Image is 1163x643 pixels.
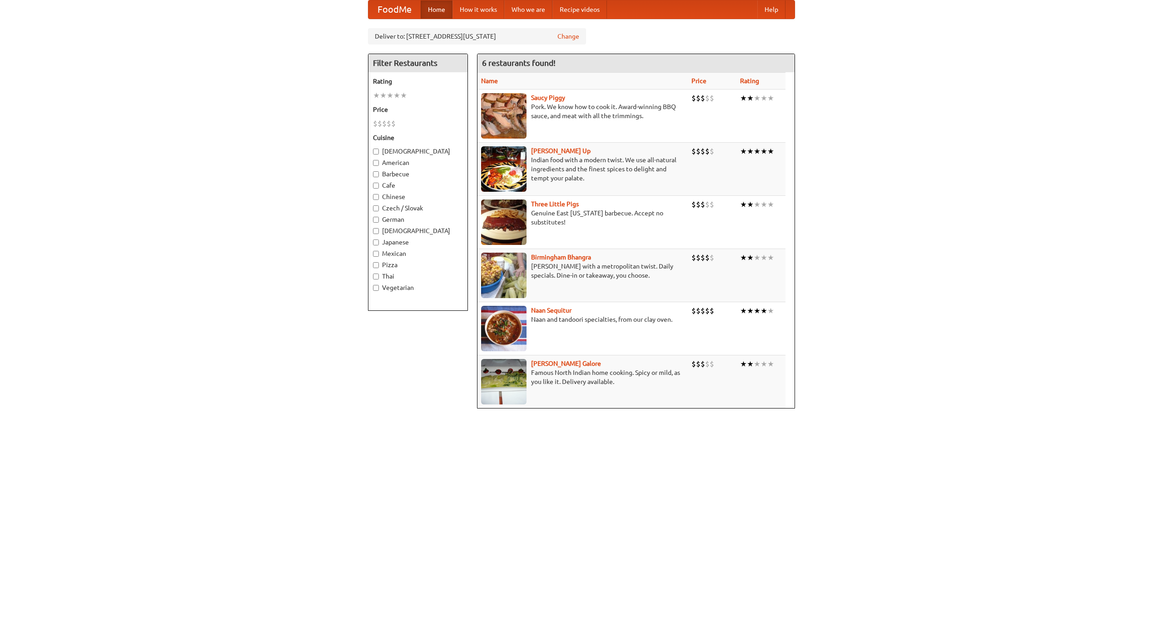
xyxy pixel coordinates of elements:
[373,215,463,224] label: German
[391,119,396,129] li: $
[373,283,463,292] label: Vegetarian
[373,77,463,86] h5: Rating
[373,194,379,200] input: Chinese
[754,199,760,209] li: ★
[705,306,710,316] li: $
[740,77,759,85] a: Rating
[373,260,463,269] label: Pizza
[531,254,591,261] a: Birmingham Bhangra
[747,93,754,103] li: ★
[552,0,607,19] a: Recipe videos
[754,253,760,263] li: ★
[747,359,754,369] li: ★
[705,146,710,156] li: $
[373,239,379,245] input: Japanese
[710,93,714,103] li: $
[393,90,400,100] li: ★
[767,253,774,263] li: ★
[482,59,556,67] ng-pluralize: 6 restaurants found!
[531,94,565,101] b: Saucy Piggy
[767,359,774,369] li: ★
[481,209,684,227] p: Genuine East [US_STATE] barbecue. Accept no substitutes!
[481,146,527,192] img: curryup.jpg
[387,90,393,100] li: ★
[754,306,760,316] li: ★
[481,253,527,298] img: bhangra.jpg
[710,359,714,369] li: $
[504,0,552,19] a: Who we are
[531,307,572,314] a: Naan Sequitur
[747,146,754,156] li: ★
[701,253,705,263] li: $
[373,238,463,247] label: Japanese
[754,146,760,156] li: ★
[760,253,767,263] li: ★
[705,359,710,369] li: $
[373,251,379,257] input: Mexican
[760,359,767,369] li: ★
[691,306,696,316] li: $
[373,158,463,167] label: American
[373,192,463,201] label: Chinese
[710,146,714,156] li: $
[767,146,774,156] li: ★
[705,199,710,209] li: $
[767,306,774,316] li: ★
[531,360,601,367] a: [PERSON_NAME] Galore
[373,217,379,223] input: German
[691,253,696,263] li: $
[481,93,527,139] img: saucy.jpg
[373,147,463,156] label: [DEMOGRAPHIC_DATA]
[378,119,382,129] li: $
[740,93,747,103] li: ★
[368,0,421,19] a: FoodMe
[691,93,696,103] li: $
[373,169,463,179] label: Barbecue
[481,199,527,245] img: littlepigs.jpg
[373,90,380,100] li: ★
[373,133,463,142] h5: Cuisine
[481,262,684,280] p: [PERSON_NAME] with a metropolitan twist. Daily specials. Dine-in or takeaway, you choose.
[368,54,467,72] h4: Filter Restaurants
[740,359,747,369] li: ★
[754,359,760,369] li: ★
[373,249,463,258] label: Mexican
[373,181,463,190] label: Cafe
[373,262,379,268] input: Pizza
[705,93,710,103] li: $
[400,90,407,100] li: ★
[481,102,684,120] p: Pork. We know how to cook it. Award-winning BBQ sauce, and meat with all the trimmings.
[696,359,701,369] li: $
[691,199,696,209] li: $
[382,119,387,129] li: $
[696,253,701,263] li: $
[757,0,785,19] a: Help
[710,306,714,316] li: $
[373,171,379,177] input: Barbecue
[701,359,705,369] li: $
[705,253,710,263] li: $
[481,306,527,351] img: naansequitur.jpg
[531,200,579,208] a: Three Little Pigs
[481,368,684,386] p: Famous North Indian home cooking. Spicy or mild, as you like it. Delivery available.
[760,146,767,156] li: ★
[747,199,754,209] li: ★
[701,146,705,156] li: $
[481,359,527,404] img: currygalore.jpg
[373,160,379,166] input: American
[710,199,714,209] li: $
[481,315,684,324] p: Naan and tandoori specialties, from our clay oven.
[691,77,706,85] a: Price
[373,285,379,291] input: Vegetarian
[373,274,379,279] input: Thai
[710,253,714,263] li: $
[701,199,705,209] li: $
[373,204,463,213] label: Czech / Slovak
[531,147,591,155] b: [PERSON_NAME] Up
[373,205,379,211] input: Czech / Slovak
[373,228,379,234] input: [DEMOGRAPHIC_DATA]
